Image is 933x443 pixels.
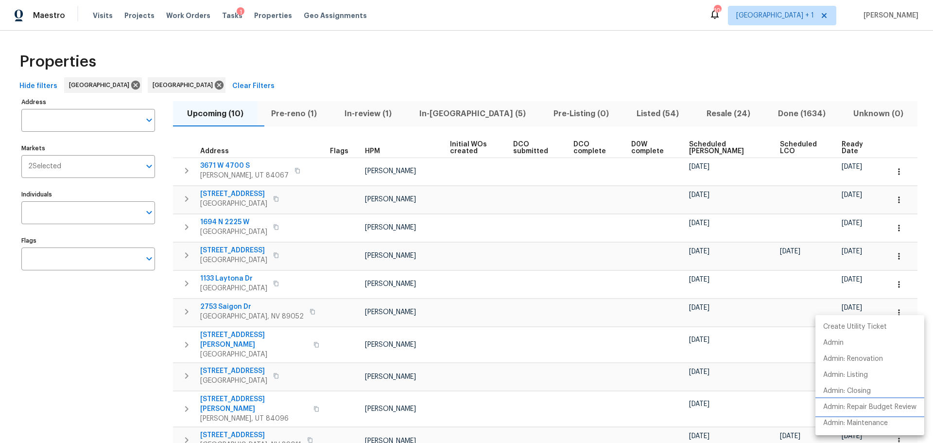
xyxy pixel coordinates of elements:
[823,322,887,332] p: Create Utility Ticket
[823,354,883,364] p: Admin: Renovation
[823,386,871,396] p: Admin: Closing
[823,338,844,348] p: Admin
[823,402,916,412] p: Admin: Repair Budget Review
[823,370,868,380] p: Admin: Listing
[823,418,888,428] p: Admin: Maintenance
